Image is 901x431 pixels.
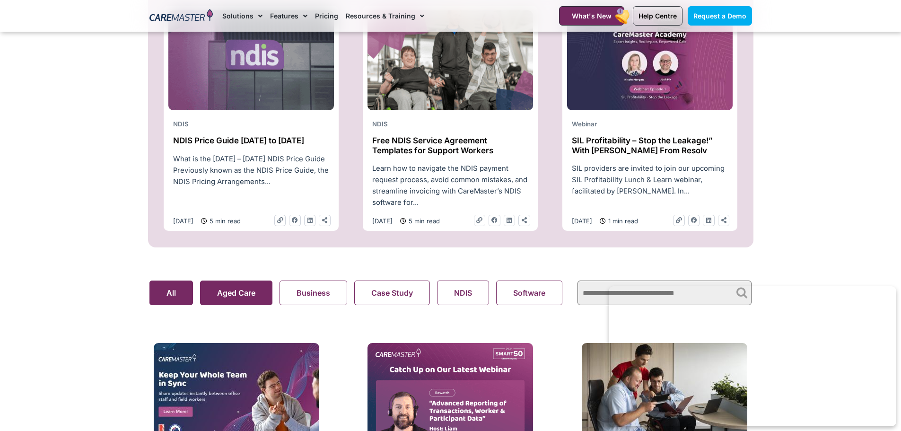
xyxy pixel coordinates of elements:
[372,136,528,155] h2: Free NDIS Service Agreement Templates for Support Workers
[173,136,329,145] h2: NDIS Price Guide [DATE] to [DATE]
[572,120,597,128] span: Webinar
[367,10,533,111] img: NDIS Provider challenges 1
[606,216,638,226] span: 1 min read
[567,10,733,111] img: youtube
[559,6,624,26] a: What's New
[572,217,592,225] time: [DATE]
[173,217,193,225] time: [DATE]
[168,10,334,111] img: ndis-price-guide
[437,281,489,305] button: NDIS
[173,120,189,128] span: NDIS
[572,12,612,20] span: What's New
[406,216,440,226] span: 5 min read
[688,6,752,26] a: Request a Demo
[149,9,213,23] img: CareMaster Logo
[367,163,533,208] div: Learn how to navigate the NDIS payment request process, avoid common mistakes, and streamline inv...
[354,281,430,305] button: Case Study
[693,12,746,20] span: Request a Demo
[496,281,562,305] button: Software
[633,6,682,26] a: Help Centre
[200,281,272,305] button: Aged Care
[572,136,728,155] h2: SIL Profitability – Stop the Leakage!” With [PERSON_NAME] From Resolv
[609,286,896,426] iframe: Popup CTA
[639,12,677,20] span: Help Centre
[173,153,329,187] p: What is the [DATE] – [DATE] NDIS Price Guide Previously known as the NDIS Price Guide, the NDIS P...
[372,217,393,225] time: [DATE]
[572,163,728,197] p: SIL providers are invited to join our upcoming SIL Profitability Lunch & Learn webinar, facilitat...
[280,281,347,305] button: Business
[149,281,193,305] button: All
[372,120,388,128] span: NDIS
[207,216,241,226] span: 5 min read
